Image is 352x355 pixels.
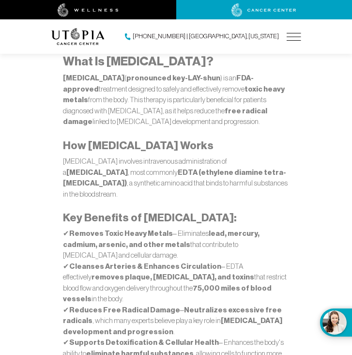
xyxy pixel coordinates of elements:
img: cancer center [231,3,296,17]
img: logo [51,28,105,45]
strong: Key Benefits of [MEDICAL_DATA]: [63,211,237,224]
p: [MEDICAL_DATA] involves intravenous administration of a , most commonly , a synthetic amino acid ... [63,156,290,200]
span: [PHONE_NUMBER] | [GEOGRAPHIC_DATA], [US_STATE] [133,32,279,41]
p: ( ) is an treatment designed to safely and effectively remove from the body. This therapy is part... [63,73,290,127]
strong: Cleanses Arteries & Enhances Circulation [69,262,221,271]
strong: pronounced key-LAY-shun [126,74,220,82]
strong: lead, mercury, cadmium, arsenic, and other metals [63,229,260,249]
strong: FDA-approved [63,74,254,93]
strong: Supports Detoxification & Cellular Health [69,338,219,347]
img: wellness [58,3,119,17]
img: icon-hamburger [287,33,301,41]
strong: What Is [MEDICAL_DATA]? [63,54,214,69]
strong: Removes Toxic Heavy Metals [69,229,173,238]
strong: [MEDICAL_DATA] development and progression [63,316,282,336]
strong: removes plaque, [MEDICAL_DATA], and toxins [92,273,254,281]
strong: [MEDICAL_DATA] [63,74,124,82]
strong: [MEDICAL_DATA] [66,168,128,177]
strong: How [MEDICAL_DATA] Works [63,139,214,152]
strong: Reduces Free Radical Damage [69,306,180,314]
strong: toxic heavy metals [63,85,285,105]
a: [PHONE_NUMBER] | [GEOGRAPHIC_DATA], [US_STATE] [125,32,279,42]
